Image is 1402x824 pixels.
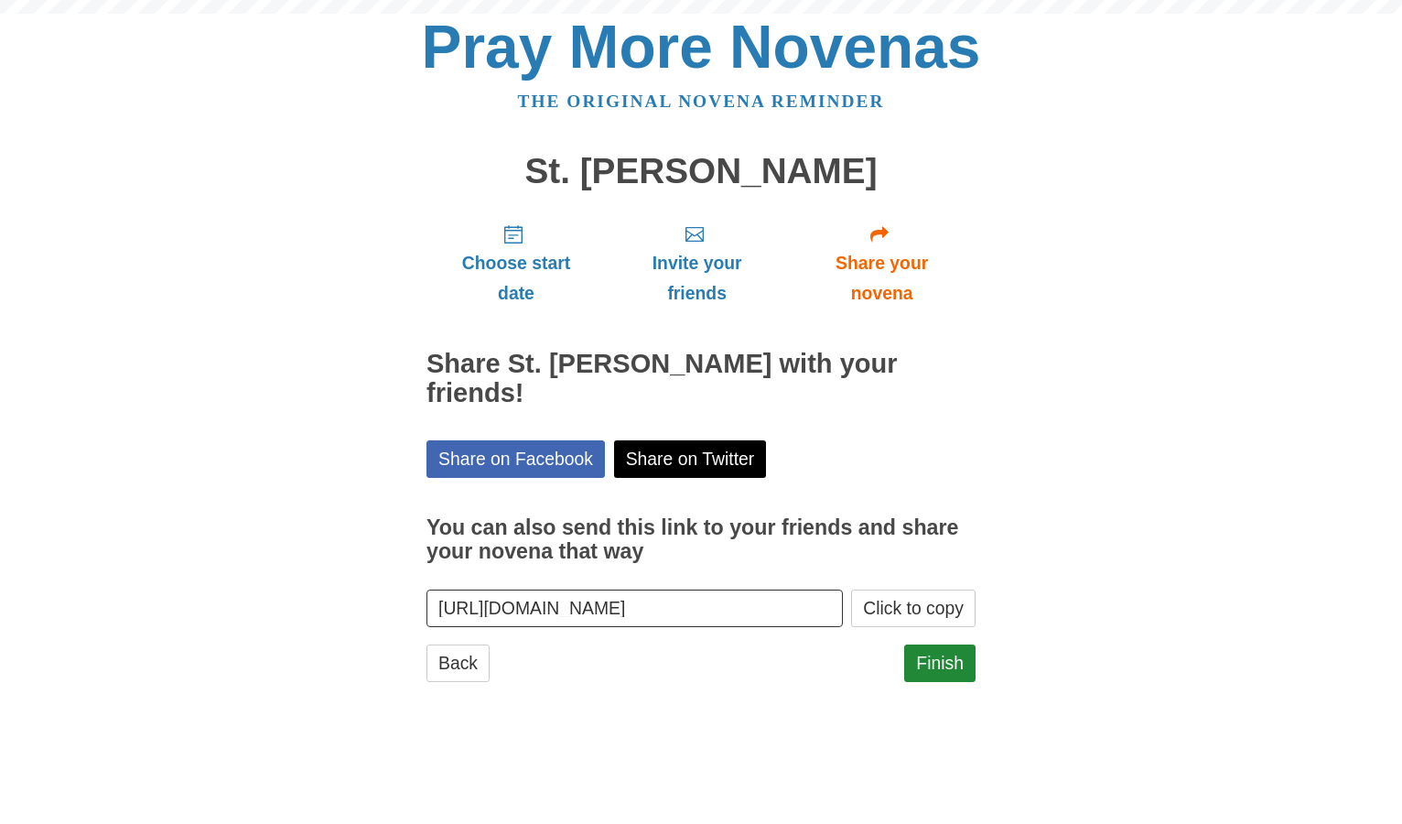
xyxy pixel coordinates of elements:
[422,13,981,81] a: Pray More Novenas
[788,209,976,318] a: Share your novena
[624,248,770,309] span: Invite your friends
[445,248,588,309] span: Choose start date
[426,209,606,318] a: Choose start date
[518,92,885,111] a: The original novena reminder
[426,645,490,682] a: Back
[606,209,788,318] a: Invite your friends
[426,152,976,191] h1: St. [PERSON_NAME]
[426,350,976,408] h2: Share St. [PERSON_NAME] with your friends!
[904,645,976,682] a: Finish
[851,590,976,627] button: Click to copy
[426,440,605,478] a: Share on Facebook
[426,516,976,563] h3: You can also send this link to your friends and share your novena that way
[806,248,957,309] span: Share your novena
[614,440,767,478] a: Share on Twitter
